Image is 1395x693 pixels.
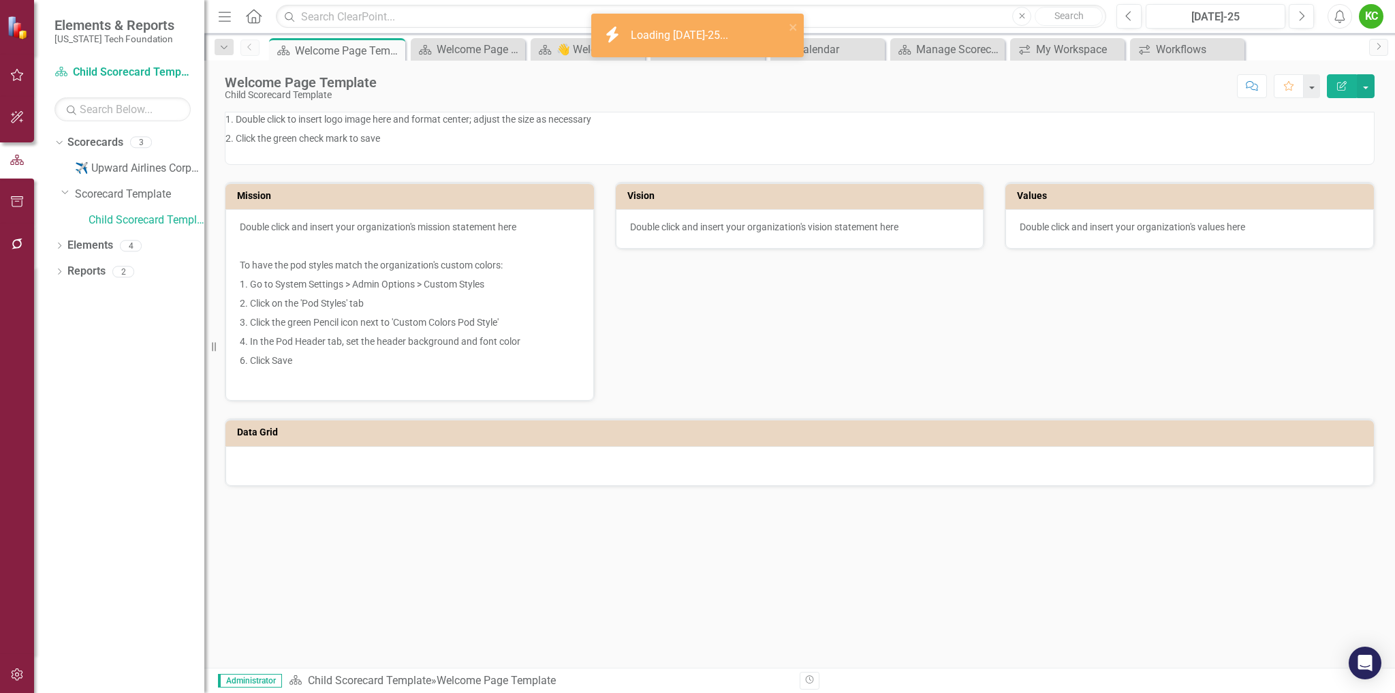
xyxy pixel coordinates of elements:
div: My Workspace [1036,41,1121,58]
div: Workflows [1156,41,1241,58]
p: 1. Double click to insert logo image here and format center; adjust the size as necessary [225,112,1374,129]
p: To have the pod styles match the organization's custom colors: [240,256,580,275]
p: Double click and insert your organization's mission statement here [240,220,580,236]
a: Reports [67,264,106,279]
button: Search [1035,7,1103,26]
div: Welcome Page Template [437,674,556,687]
div: Loading [DATE]-25... [631,28,732,44]
div: Child Scorecard Template [225,90,377,100]
p: 1. Go to System Settings > Admin Options > Custom Styles [240,275,580,294]
p: 4. In the Pod Header tab, set the header background and font color [240,332,580,351]
div: 2 [112,266,134,277]
div: Welcome Page Template [225,75,377,90]
a: Child Scorecard Template [308,674,431,687]
a: Child Scorecard Template [54,65,191,80]
div: 👋 Welcome Page [557,41,642,58]
input: Search Below... [54,97,191,121]
span: Administrator [218,674,282,688]
h3: Data Grid [237,427,1367,437]
a: Child Scorecard Template [89,213,204,228]
div: Welcome Page Template [437,41,522,58]
a: Calendar [774,41,881,58]
p: 6. Click Save [240,351,580,370]
div: Welcome Page Template [295,42,402,59]
a: Scorecards [67,135,123,151]
button: close [789,19,798,35]
div: Calendar [796,41,881,58]
a: 👋 Welcome Page [534,41,642,58]
a: Workflows [1133,41,1241,58]
div: [DATE]-25 [1150,9,1281,25]
div: 4 [120,240,142,251]
p: 3. Click the green Pencil icon next to 'Custom Colors Pod Style' [240,313,580,332]
p: 2. Click on the 'Pod Styles' tab [240,294,580,313]
a: Manage Scorecards [894,41,1001,58]
p: Double click and insert your organization's values here [1020,220,1360,234]
a: My Workspace [1014,41,1121,58]
div: 3 [130,137,152,149]
a: Scorecard Template [75,187,204,202]
span: Search [1054,10,1084,21]
div: Open Intercom Messenger [1349,647,1381,679]
div: » [289,673,789,689]
button: KC [1359,4,1383,29]
p: Double click and insert your organization's vision statement here [630,220,970,234]
input: Search ClearPoint... [276,5,1106,29]
h3: Mission [237,191,587,201]
h3: Values [1017,191,1367,201]
h3: Vision [627,191,977,201]
span: Elements & Reports [54,17,174,33]
small: [US_STATE] Tech Foundation [54,33,174,44]
button: [DATE]-25 [1146,4,1285,29]
div: Manage Scorecards [916,41,1001,58]
p: 2. Click the green check mark to save [225,129,1374,148]
a: Elements [67,238,113,253]
img: ClearPoint Strategy [7,16,31,40]
a: ✈️ Upward Airlines Corporate [75,161,204,176]
a: Welcome Page Template [414,41,522,58]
